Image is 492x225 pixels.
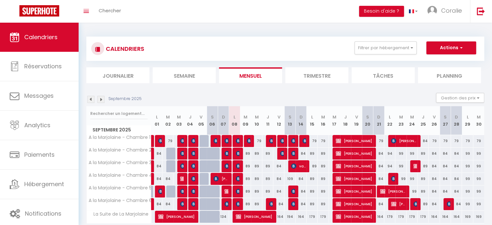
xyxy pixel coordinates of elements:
[236,135,239,147] span: [PERSON_NAME][MEDICAL_DATA]
[355,41,417,54] button: Filtrer par hébergement
[336,147,372,160] span: [PERSON_NAME]
[407,211,418,223] div: 179
[413,160,417,172] span: [PERSON_NAME]
[218,211,229,223] div: 134
[462,186,473,197] div: 99
[318,148,329,160] div: 89
[151,148,162,160] div: 84
[269,135,273,147] span: [PERSON_NAME]
[88,135,150,140] span: A la Marjolaine - Chambre 1
[108,96,142,102] p: Septembre 2025
[321,114,325,120] abbr: M
[240,106,251,135] th: 09
[236,185,239,197] span: [PERSON_NAME]
[191,198,195,210] span: [PERSON_NAME]
[296,211,307,223] div: 164
[336,185,372,197] span: [PERSON_NAME]
[418,173,429,185] div: 89
[384,160,395,172] div: 94
[162,198,173,210] div: 84
[151,148,155,160] a: [PERSON_NAME]
[466,114,468,120] abbr: L
[162,173,173,185] div: 84
[151,198,155,210] a: [PERSON_NAME]
[262,186,273,197] div: 89
[158,210,195,223] span: [PERSON_NAME]
[377,114,380,120] abbr: D
[462,211,473,223] div: 169
[447,198,450,210] span: [PERSON_NAME]
[307,106,318,135] th: 15
[224,198,228,210] span: Ninteman [PERSON_NAME]
[151,173,162,185] div: 84
[88,186,152,190] span: A la Marjolaine - Chambre 5
[88,160,152,165] span: A la Marjolaine - Chambre 3
[473,148,484,160] div: 99
[451,198,462,210] div: 84
[158,185,162,197] span: [PERSON_NAME]
[477,114,481,120] abbr: M
[189,114,191,120] abbr: J
[251,173,262,185] div: 89
[307,160,318,172] div: 89
[300,114,303,120] abbr: D
[407,106,418,135] th: 24
[440,211,451,223] div: 164
[222,114,225,120] abbr: D
[158,135,162,147] span: [PERSON_NAME]
[380,185,406,197] span: [PERSON_NAME]-Youcef
[395,148,406,160] div: 99
[296,148,307,160] div: 84
[373,106,384,135] th: 21
[87,125,151,135] span: Septembre 2025
[451,135,462,147] div: 79
[418,160,429,172] div: 89
[234,114,235,120] abbr: L
[251,135,262,147] div: 79
[86,67,149,83] li: Journalier
[318,160,329,172] div: 89
[278,114,280,120] abbr: V
[24,180,64,188] span: Hébergement
[440,148,451,160] div: 84
[269,198,273,210] span: [PERSON_NAME]
[429,160,440,172] div: 84
[240,173,251,185] div: 89
[451,211,462,223] div: 164
[373,148,384,160] div: 84
[440,173,451,185] div: 84
[280,135,284,147] span: [PERSON_NAME]
[307,173,318,185] div: 89
[24,92,54,100] span: Messages
[395,173,406,185] div: 99
[25,209,61,218] span: Notifications
[391,173,395,185] span: [PERSON_NAME]
[311,114,313,120] abbr: L
[355,114,358,120] abbr: V
[399,114,403,120] abbr: M
[444,114,447,120] abbr: S
[426,41,476,54] button: Actions
[273,211,284,223] div: 164
[318,198,329,210] div: 89
[451,173,462,185] div: 84
[307,186,318,197] div: 89
[162,135,173,147] div: 79
[296,173,307,185] div: 84
[219,67,282,83] li: Mensuel
[352,67,415,83] li: Tâches
[336,198,372,210] span: [PERSON_NAME]
[296,106,307,135] th: 14
[291,185,295,197] span: [PERSON_NAME]
[191,173,195,185] span: [PERSON_NAME]
[153,67,216,83] li: Semaine
[251,198,262,210] div: 89
[180,198,184,210] span: [PERSON_NAME]
[384,211,395,223] div: 179
[180,160,184,172] span: [PERSON_NAME]
[236,210,272,223] span: [PERSON_NAME]
[318,173,329,185] div: 89
[236,173,239,185] span: [PERSON_NAME]
[19,5,59,17] img: Super Booking
[451,186,462,197] div: 84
